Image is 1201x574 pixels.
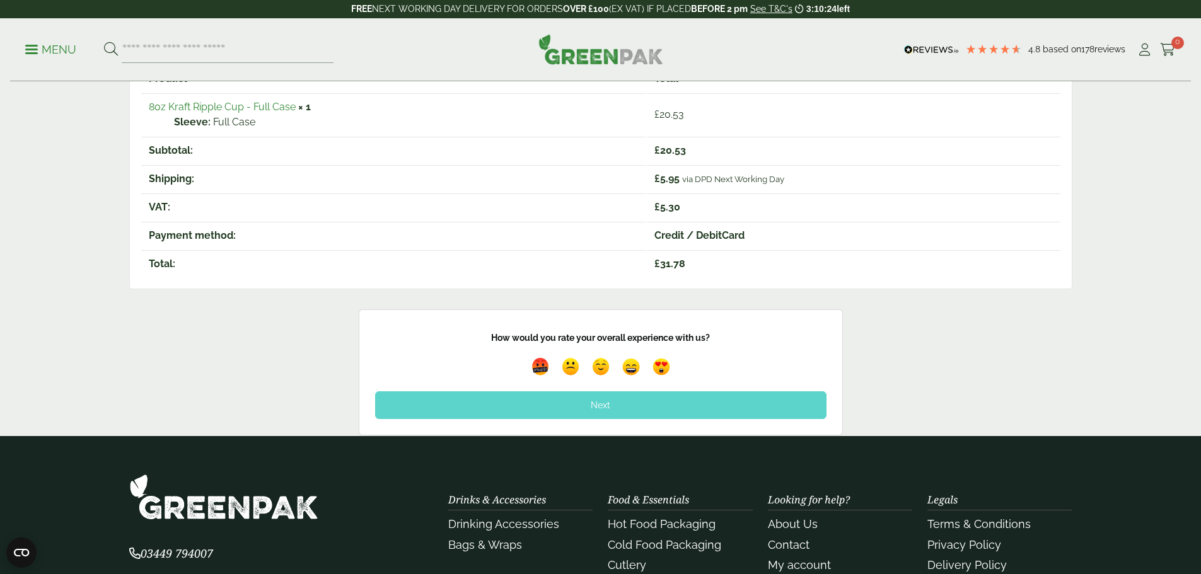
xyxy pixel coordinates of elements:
span: £ [654,108,659,120]
button: Open CMP widget [6,537,37,568]
a: Menu [25,42,76,55]
th: Total: [141,250,646,277]
a: 0 [1160,40,1176,59]
span: 20.53 [654,144,686,156]
img: emoji [649,355,673,379]
a: Cutlery [608,558,646,571]
th: Payment method: [141,222,646,249]
span: left [837,4,850,14]
bdi: 20.53 [654,108,684,120]
span: 5.30 [654,201,680,213]
th: VAT: [141,193,646,221]
a: Cold Food Packaging [608,538,721,551]
strong: FREE [351,4,372,14]
span: 0 [1171,37,1184,49]
img: emoji [528,355,552,379]
a: Contact [768,538,809,551]
strong: BEFORE 2 pm [691,4,748,14]
a: Terms & Conditions [927,517,1031,531]
img: REVIEWS.io [904,45,959,54]
span: £ [654,258,660,270]
div: 4.78 Stars [965,43,1022,55]
strong: OVER £100 [563,4,609,14]
a: 8oz Kraft Ripple Cup - Full Case [149,101,296,113]
a: Delivery Policy [927,558,1007,571]
p: Menu [25,42,76,57]
th: Subtotal: [141,137,646,164]
div: Next [375,391,827,419]
strong: Sleeve: [174,115,211,130]
span: £ [654,173,660,185]
strong: × 1 [298,101,311,113]
span: £ [654,144,660,156]
th: Shipping: [141,165,646,192]
span: reviews [1094,44,1125,54]
img: emoji [589,355,613,379]
a: See T&C's [750,4,792,14]
span: 3:10:24 [806,4,837,14]
img: emoji [619,355,643,379]
a: Privacy Policy [927,538,1001,551]
a: Drinking Accessories [448,517,559,531]
span: 5.95 [654,173,680,185]
i: Cart [1160,43,1176,56]
a: About Us [768,517,818,531]
span: 178 [1081,44,1094,54]
img: emoji [559,355,583,379]
td: Credit / DebitCard [647,222,1060,249]
img: GreenPak Supplies [129,474,318,520]
small: via DPD Next Working Day [682,174,784,184]
i: My Account [1137,43,1152,56]
span: Based on [1043,44,1081,54]
a: Bags & Wraps [448,538,522,551]
img: GreenPak Supplies [538,34,663,64]
a: 03449 794007 [129,548,213,560]
a: Hot Food Packaging [608,517,716,531]
span: £ [654,201,660,213]
span: 03449 794007 [129,546,213,561]
span: 4.8 [1028,44,1043,54]
p: Full Case [174,115,639,130]
span: 31.78 [654,258,685,270]
a: My account [768,558,831,571]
